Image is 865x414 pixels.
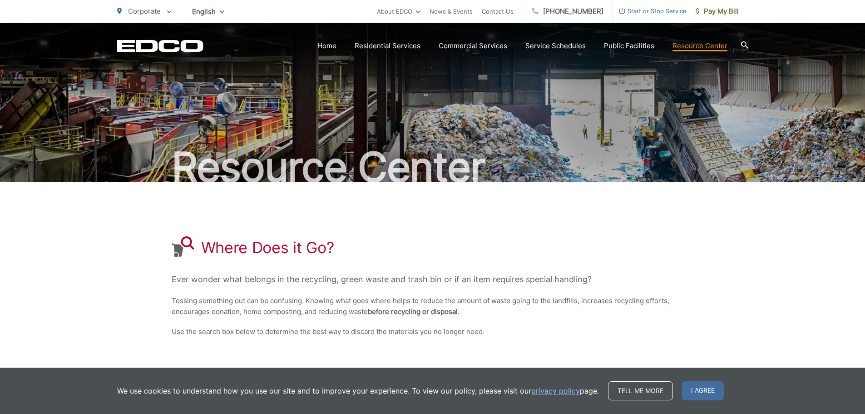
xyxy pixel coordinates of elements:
span: Corporate [128,7,161,15]
a: Public Facilities [604,40,654,51]
a: Service Schedules [525,40,586,51]
span: I agree [682,381,724,400]
h1: Where Does it Go? [201,239,334,257]
a: Commercial Services [439,40,507,51]
span: English [185,4,231,20]
a: Home [317,40,336,51]
strong: before recycling or disposal [368,307,458,316]
p: Ever wonder what belongs in the recycling, green waste and trash bin or if an item requires speci... [172,273,694,286]
a: Resource Center [672,40,727,51]
a: About EDCO [377,6,420,17]
a: Residential Services [355,40,420,51]
a: Tell me more [608,381,673,400]
a: News & Events [430,6,473,17]
h2: Resource Center [117,145,748,190]
p: Tossing something out can be confusing. Knowing what goes where helps to reduce the amount of was... [172,295,694,317]
p: Use the search box below to determine the best way to discard the materials you no longer need. [172,326,694,337]
a: Contact Us [482,6,514,17]
a: privacy policy [531,385,580,396]
span: Pay My Bill [696,6,739,17]
a: EDCD logo. Return to the homepage. [117,40,203,52]
p: We use cookies to understand how you use our site and to improve your experience. To view our pol... [117,385,599,396]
